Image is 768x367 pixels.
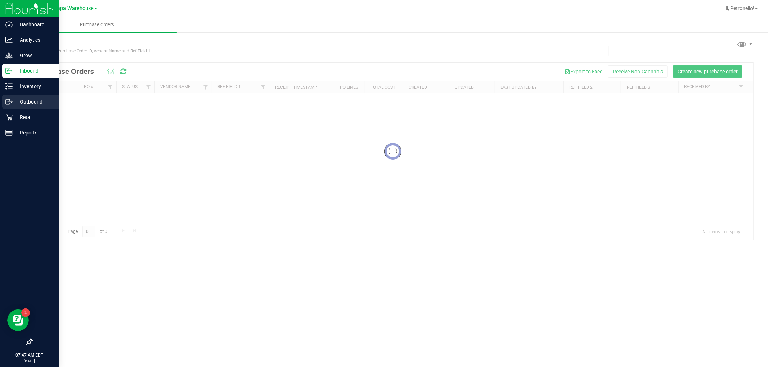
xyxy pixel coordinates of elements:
[50,5,94,12] span: Tampa Warehouse
[13,66,56,75] p: Inbound
[13,128,56,137] p: Reports
[5,52,13,59] inline-svg: Grow
[723,5,754,11] span: Hi, Petroneilo!
[70,22,124,28] span: Purchase Orders
[21,308,30,317] iframe: Resource center unread badge
[32,46,609,56] input: Search Purchase Order ID, Vendor Name and Ref Field 1
[5,83,13,90] inline-svg: Inventory
[13,36,56,44] p: Analytics
[5,21,13,28] inline-svg: Dashboard
[13,82,56,91] p: Inventory
[5,129,13,136] inline-svg: Reports
[3,358,56,364] p: [DATE]
[13,51,56,60] p: Grow
[13,113,56,121] p: Retail
[3,352,56,358] p: 07:47 AM EDT
[17,17,177,32] a: Purchase Orders
[13,97,56,106] p: Outbound
[5,114,13,121] inline-svg: Retail
[5,36,13,43] inline-svg: Analytics
[13,20,56,29] p: Dashboard
[5,98,13,105] inline-svg: Outbound
[5,67,13,74] inline-svg: Inbound
[7,309,29,331] iframe: Resource center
